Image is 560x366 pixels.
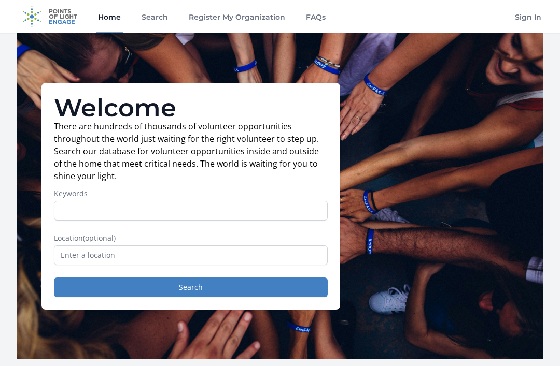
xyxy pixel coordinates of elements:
[54,188,328,199] label: Keywords
[54,120,328,182] p: There are hundreds of thousands of volunteer opportunities throughout the world just waiting for ...
[54,277,328,297] button: Search
[54,95,328,120] h1: Welcome
[54,245,328,265] input: Enter a location
[54,233,328,243] label: Location
[83,233,116,243] span: (optional)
